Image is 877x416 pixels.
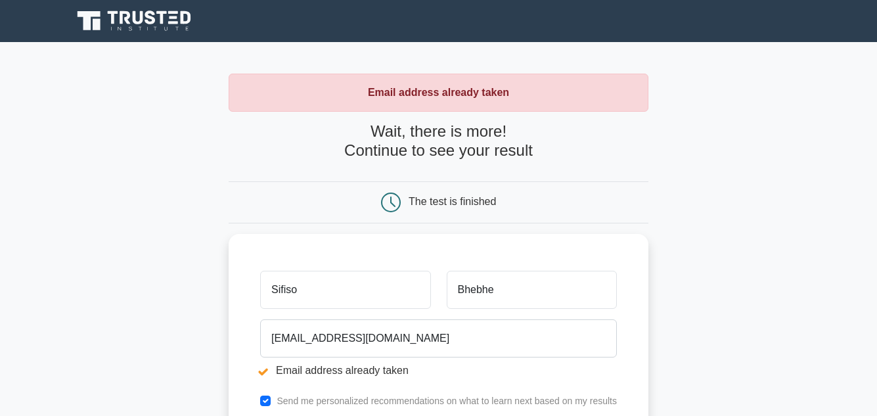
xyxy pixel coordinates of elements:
div: The test is finished [409,196,496,207]
label: Send me personalized recommendations on what to learn next based on my results [277,396,617,406]
strong: Email address already taken [368,87,509,98]
input: Email [260,319,617,358]
h4: Wait, there is more! Continue to see your result [229,122,648,160]
input: First name [260,271,430,309]
li: Email address already taken [260,363,617,379]
input: Last name [447,271,617,309]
